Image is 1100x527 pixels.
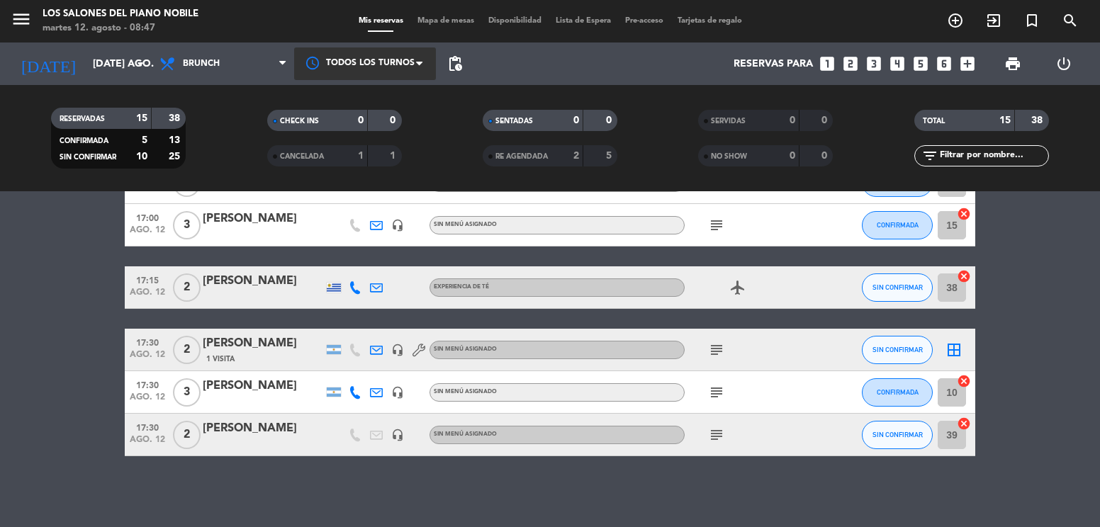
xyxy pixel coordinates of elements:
strong: 15 [999,115,1011,125]
span: NO SHOW [711,153,747,160]
i: cancel [957,269,971,283]
i: subject [708,341,725,358]
i: headset_mic [391,219,404,232]
span: Mapa de mesas [410,17,481,25]
span: ago. 12 [130,392,165,409]
strong: 5 [606,151,614,161]
button: CONFIRMADA [862,211,933,239]
i: cancel [957,207,971,221]
i: looks_two [841,55,860,73]
strong: 5 [142,135,147,145]
span: Brunch [183,59,220,69]
div: Los Salones del Piano Nobile [43,7,198,21]
i: headset_mic [391,386,404,399]
span: Sin menú asignado [434,222,497,227]
button: SIN CONFIRMAR [862,336,933,364]
div: [PERSON_NAME] [203,334,323,353]
i: subject [708,384,725,401]
span: print [1004,55,1021,72]
span: ago. 12 [130,350,165,366]
i: exit_to_app [985,12,1002,29]
span: 17:30 [130,419,165,435]
i: cancel [957,416,971,431]
span: SIN CONFIRMAR [872,283,923,291]
div: martes 12. agosto - 08:47 [43,21,198,35]
span: Pre-acceso [618,17,670,25]
i: add_circle_outline [947,12,964,29]
i: looks_6 [935,55,953,73]
strong: 25 [169,152,183,161]
i: power_settings_new [1055,55,1072,72]
span: Sin menú asignado [434,389,497,395]
strong: 0 [790,115,795,125]
strong: 38 [1031,115,1045,125]
i: [DATE] [11,48,86,79]
i: menu [11,8,32,30]
button: CONFIRMADA [862,378,933,407]
span: 17:15 [130,271,165,288]
strong: 0 [821,151,830,161]
i: cancel [957,374,971,388]
span: TOTAL [923,118,945,125]
span: Sin menú asignado [434,431,497,437]
span: Disponibilidad [481,17,549,25]
span: CANCELADA [280,153,324,160]
span: EXPERIENCIA DE TÉ [434,284,489,290]
span: SERVIDAS [711,118,746,125]
span: 2 [173,421,201,449]
span: CONFIRMADA [60,137,108,144]
div: [PERSON_NAME] [203,272,323,290]
div: [PERSON_NAME] [203,210,323,228]
span: 17:30 [130,334,165,350]
i: add_box [958,55,977,73]
strong: 13 [169,135,183,145]
span: SIN CONFIRMAR [60,154,116,161]
span: 2 [173,336,201,364]
span: ago. 12 [130,435,165,451]
span: pending_actions [447,55,464,72]
strong: 10 [136,152,147,161]
span: CONFIRMADA [877,388,919,396]
span: RE AGENDADA [495,153,548,160]
span: Tarjetas de regalo [670,17,749,25]
strong: 0 [606,115,614,125]
i: arrow_drop_down [132,55,149,72]
i: looks_5 [911,55,930,73]
span: SIN CONFIRMAR [872,431,923,438]
span: 1 Visita [206,353,235,365]
strong: 38 [169,113,183,123]
i: airplanemode_active [729,279,746,296]
span: Reservas para [734,58,813,70]
button: menu [11,8,32,35]
i: filter_list [921,147,938,164]
strong: 0 [358,115,364,125]
i: looks_one [818,55,836,73]
strong: 0 [573,115,579,125]
div: LOG OUT [1038,42,1089,85]
button: SIN CONFIRMAR [862,421,933,449]
div: [PERSON_NAME] [203,419,323,438]
strong: 15 [136,113,147,123]
i: looks_4 [888,55,907,73]
span: 3 [173,378,201,407]
span: CHECK INS [280,118,319,125]
div: [PERSON_NAME] [203,377,323,395]
i: search [1062,12,1079,29]
span: Sin menú asignado [434,346,497,352]
button: SIN CONFIRMAR [862,273,933,302]
span: Mis reservas [352,17,410,25]
span: RESERVADAS [60,115,105,123]
span: ago. 12 [130,225,165,242]
span: SENTADAS [495,118,533,125]
strong: 0 [790,151,795,161]
strong: 1 [390,151,398,161]
span: 17:30 [130,376,165,392]
i: subject [708,217,725,234]
span: SIN CONFIRMAR [872,346,923,353]
i: subject [708,426,725,443]
strong: 1 [358,151,364,161]
strong: 2 [573,151,579,161]
span: 3 [173,211,201,239]
i: turned_in_not [1023,12,1040,29]
i: headset_mic [391,429,404,441]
